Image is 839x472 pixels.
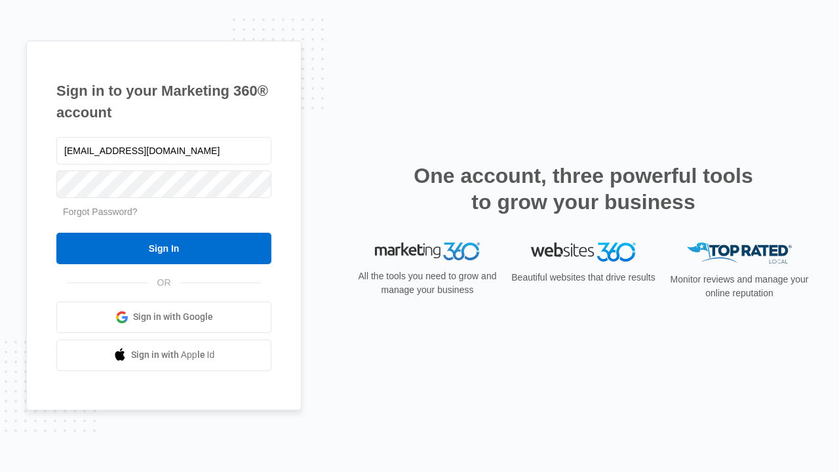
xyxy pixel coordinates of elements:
[56,302,271,333] a: Sign in with Google
[510,271,657,285] p: Beautiful websites that drive results
[56,233,271,264] input: Sign In
[148,276,180,290] span: OR
[131,348,215,362] span: Sign in with Apple Id
[666,273,813,300] p: Monitor reviews and manage your online reputation
[531,243,636,262] img: Websites 360
[56,80,271,123] h1: Sign in to your Marketing 360® account
[687,243,792,264] img: Top Rated Local
[375,243,480,261] img: Marketing 360
[410,163,757,215] h2: One account, three powerful tools to grow your business
[63,206,138,217] a: Forgot Password?
[56,137,271,165] input: Email
[354,269,501,297] p: All the tools you need to grow and manage your business
[133,310,213,324] span: Sign in with Google
[56,340,271,371] a: Sign in with Apple Id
